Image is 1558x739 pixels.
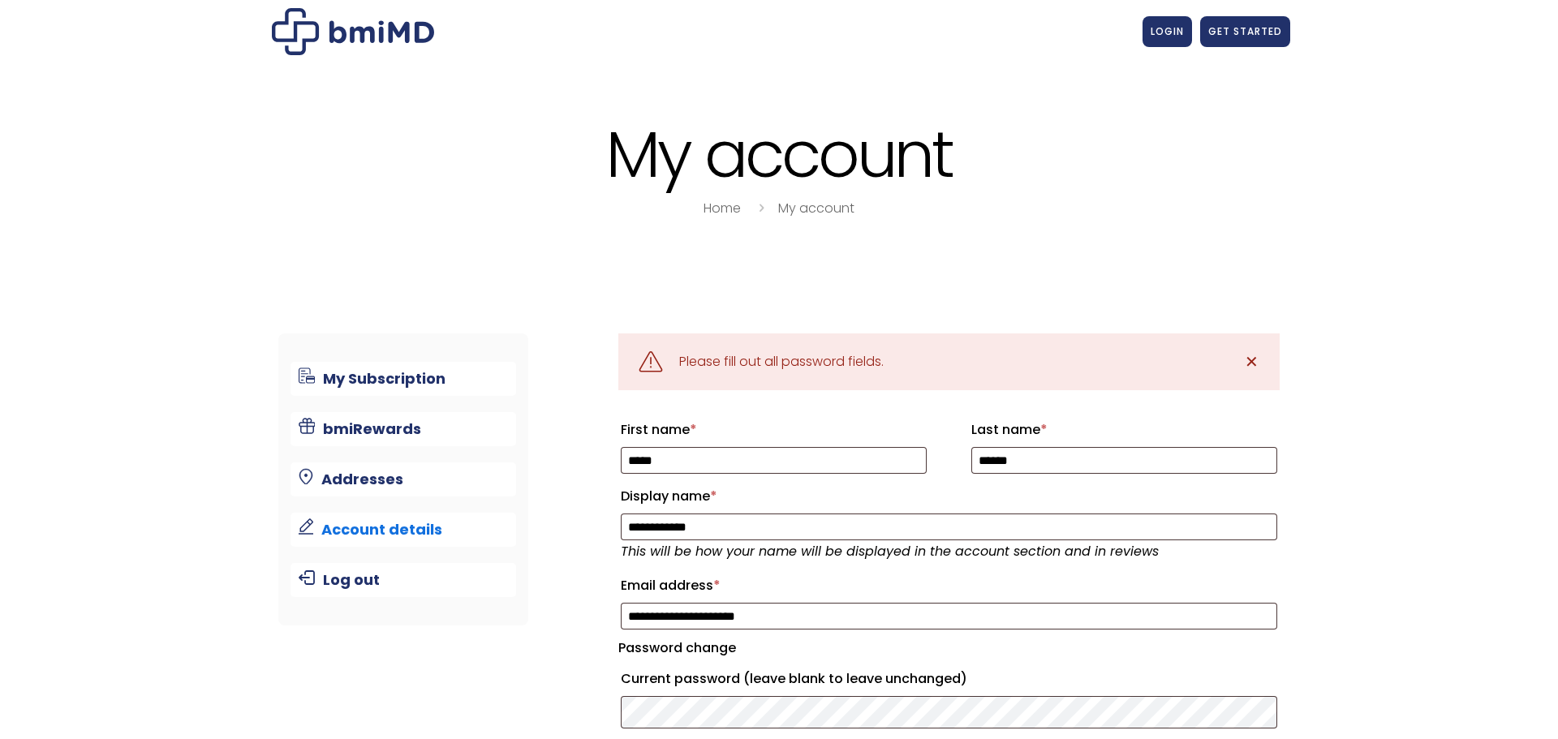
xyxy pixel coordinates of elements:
[291,362,517,396] a: My Subscription
[1200,16,1290,47] a: GET STARTED
[1143,16,1192,47] a: LOGIN
[1235,346,1267,378] a: ✕
[291,563,517,597] a: Log out
[291,412,517,446] a: bmiRewards
[752,199,770,217] i: breadcrumbs separator
[704,199,741,217] a: Home
[278,333,529,625] nav: Account pages
[291,462,517,496] a: Addresses
[621,573,1277,599] label: Email address
[621,542,1159,561] em: This will be how your name will be displayed in the account section and in reviews
[1208,24,1282,38] span: GET STARTED
[679,350,884,373] div: Please fill out all password fields.
[1151,24,1184,38] span: LOGIN
[618,637,736,660] legend: Password change
[971,417,1277,443] label: Last name
[1245,350,1259,373] span: ✕
[291,513,517,547] a: Account details
[778,199,854,217] a: My account
[621,666,1277,692] label: Current password (leave blank to leave unchanged)
[621,483,1277,509] label: Display name
[272,8,434,55] img: My account
[268,120,1290,189] h1: My account
[621,417,927,443] label: First name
